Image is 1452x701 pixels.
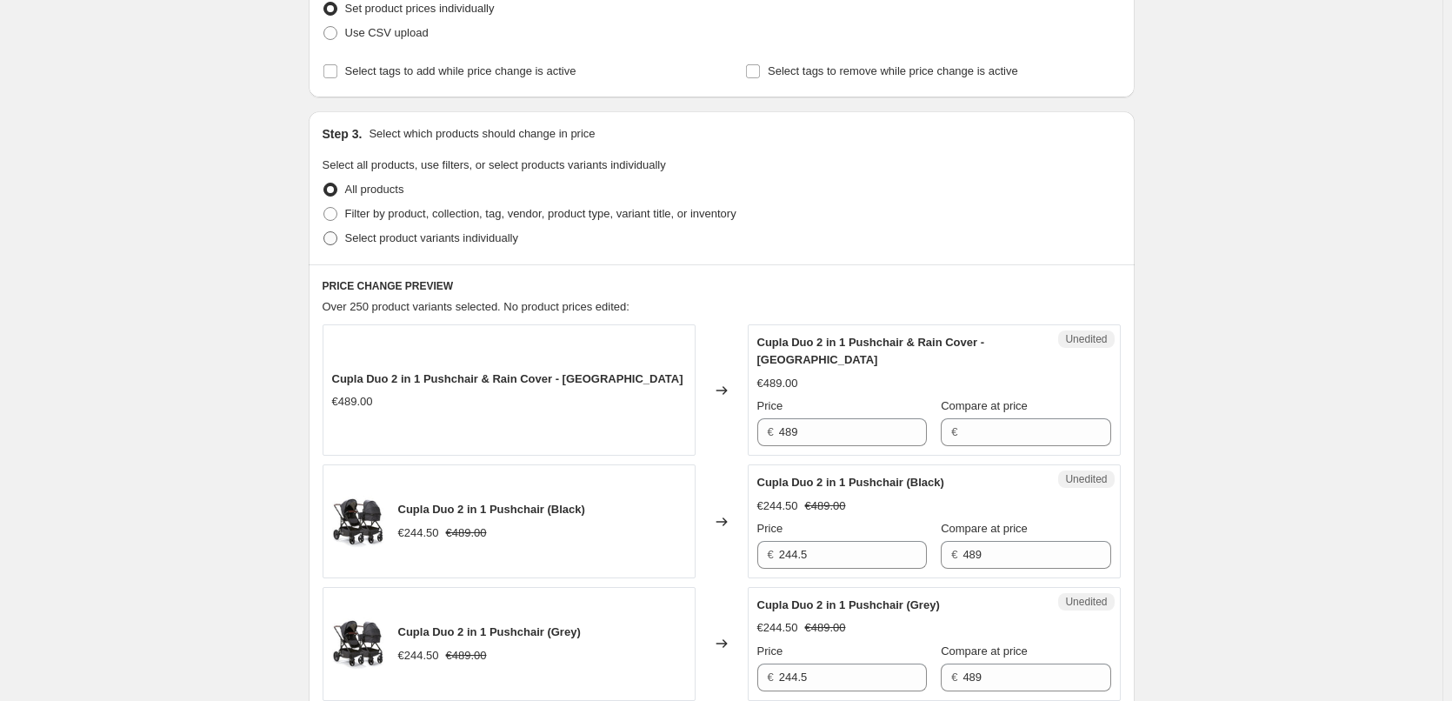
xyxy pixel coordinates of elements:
[805,619,846,637] strike: €489.00
[951,548,957,561] span: €
[345,231,518,244] span: Select product variants individually
[332,372,683,385] span: Cupla Duo 2 in 1 Pushchair & Rain Cover - [GEOGRAPHIC_DATA]
[951,425,957,438] span: €
[1065,472,1107,486] span: Unedited
[941,644,1028,658] span: Compare at price
[757,619,798,637] div: €244.50
[398,503,585,516] span: Cupla Duo 2 in 1 Pushchair (Black)
[757,522,783,535] span: Price
[345,26,429,39] span: Use CSV upload
[323,125,363,143] h2: Step 3.
[446,524,487,542] strike: €489.00
[941,399,1028,412] span: Compare at price
[332,393,373,411] div: €489.00
[757,476,944,489] span: Cupla Duo 2 in 1 Pushchair (Black)
[768,671,774,684] span: €
[323,158,666,171] span: Select all products, use filters, or select products variants individually
[757,497,798,515] div: €244.50
[805,497,846,515] strike: €489.00
[757,399,783,412] span: Price
[323,300,629,313] span: Over 250 product variants selected. No product prices edited:
[345,64,576,77] span: Select tags to add while price change is active
[757,598,940,611] span: Cupla Duo 2 in 1 Pushchair (Grey)
[323,279,1121,293] h6: PRICE CHANGE PREVIEW
[332,496,384,548] img: CuplaDuo_Char_80x.jpg
[345,183,404,196] span: All products
[757,375,798,392] div: €489.00
[768,64,1018,77] span: Select tags to remove while price change is active
[398,647,439,664] div: €244.50
[1065,595,1107,609] span: Unedited
[768,425,774,438] span: €
[1065,332,1107,346] span: Unedited
[757,336,985,366] span: Cupla Duo 2 in 1 Pushchair & Rain Cover - [GEOGRAPHIC_DATA]
[398,625,581,638] span: Cupla Duo 2 in 1 Pushchair (Grey)
[768,548,774,561] span: €
[332,618,384,670] img: CuplaDuo_Char_80x.jpg
[941,522,1028,535] span: Compare at price
[398,524,439,542] div: €244.50
[345,2,495,15] span: Set product prices individually
[446,647,487,664] strike: €489.00
[951,671,957,684] span: €
[369,125,595,143] p: Select which products should change in price
[757,644,783,658] span: Price
[345,207,736,220] span: Filter by product, collection, tag, vendor, product type, variant title, or inventory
